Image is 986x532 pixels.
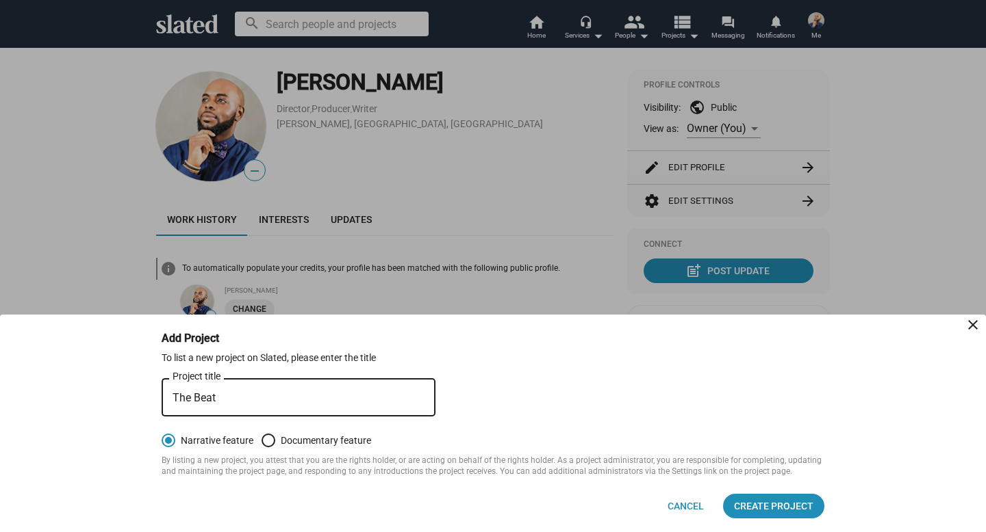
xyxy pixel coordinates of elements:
span: Create project [734,494,813,518]
bottom-sheet-header: Add Project [162,331,824,351]
div: To list a new project on Slated, please enter the title [162,351,824,364]
span: Documentary feature [275,434,371,447]
button: Create project [723,494,824,518]
h3: Add Project [162,331,238,345]
button: Cancel [657,494,715,518]
div: By listing a new project, you attest that you are the rights holder, or are acting on behalf of t... [162,455,824,477]
span: Cancel [668,494,704,518]
span: Narrative feature [175,434,253,447]
mat-icon: close [965,317,981,333]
